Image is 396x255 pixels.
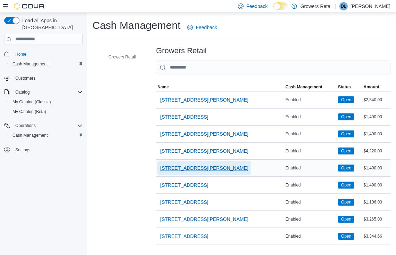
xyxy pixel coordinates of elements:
button: My Catalog (Classic) [7,97,85,107]
span: Cash Management [10,131,83,140]
span: Open [341,216,351,222]
span: [STREET_ADDRESS] [160,182,208,189]
p: Growers Retail [300,2,333,10]
span: Open [341,182,351,188]
button: [STREET_ADDRESS] [157,229,211,243]
span: Settings [15,147,30,153]
button: Operations [1,121,85,130]
span: Open [338,199,354,206]
div: $1,490.00 [362,130,391,138]
span: Cash Management [10,60,83,68]
img: Cova [14,3,45,10]
span: Amount [364,84,379,90]
button: [STREET_ADDRESS] [157,110,211,124]
div: $1,490.00 [362,113,391,121]
p: [PERSON_NAME] [350,2,390,10]
span: Open [338,96,354,103]
div: Enabled [284,232,337,240]
span: Growers Retail [108,54,136,60]
div: Enabled [284,147,337,155]
span: Feedback [196,24,217,31]
a: Cash Management [10,131,50,140]
span: Catalog [15,89,30,95]
span: Cash Management [13,133,48,138]
span: Open [341,131,351,137]
button: [STREET_ADDRESS][PERSON_NAME] [157,127,251,141]
span: Open [338,113,354,120]
button: Home [1,49,85,59]
span: [STREET_ADDRESS][PERSON_NAME] [160,216,248,223]
span: DL [341,2,346,10]
input: Dark Mode [273,2,288,10]
div: Enabled [284,215,337,223]
div: $1,490.00 [362,181,391,189]
span: Cash Management [286,84,322,90]
button: Customers [1,73,85,83]
a: My Catalog (Classic) [10,98,54,106]
a: Settings [13,146,33,154]
button: Settings [1,144,85,154]
span: My Catalog (Classic) [10,98,83,106]
span: Open [338,216,354,223]
div: Enabled [284,113,337,121]
span: [STREET_ADDRESS][PERSON_NAME] [160,130,248,137]
span: [STREET_ADDRESS][PERSON_NAME] [160,148,248,154]
div: Enabled [284,130,337,138]
button: [STREET_ADDRESS] [157,178,211,192]
div: Enabled [284,164,337,172]
h3: Growers Retail [156,47,206,55]
span: Settings [13,145,83,154]
a: Cash Management [10,60,50,68]
button: Amount [362,83,391,91]
span: Open [338,165,354,172]
span: Home [13,50,83,58]
span: My Catalog (Beta) [10,107,83,116]
nav: Complex example [4,46,83,173]
button: [STREET_ADDRESS] [157,195,211,209]
span: [STREET_ADDRESS] [160,233,208,240]
span: Open [338,148,354,154]
span: Open [341,199,351,205]
span: [STREET_ADDRESS] [160,199,208,206]
h1: Cash Management [92,18,180,32]
button: [STREET_ADDRESS][PERSON_NAME] [157,161,251,175]
span: Open [341,165,351,171]
button: Cash Management [7,130,85,140]
span: [STREET_ADDRESS] [160,113,208,120]
button: Growers Retail [99,53,139,61]
div: $3,344.66 [362,232,391,240]
span: Customers [15,75,35,81]
button: Catalog [13,88,32,96]
div: $1,106.00 [362,198,391,206]
span: Open [341,97,351,103]
button: Status [337,83,362,91]
span: Home [15,51,26,57]
div: $2,840.00 [362,96,391,104]
input: This is a search bar. As you type, the results lower in the page will automatically filter. [156,61,390,74]
button: Catalog [1,87,85,97]
a: Home [13,50,29,58]
span: My Catalog (Classic) [13,99,51,105]
span: Name [157,84,169,90]
span: Open [338,130,354,137]
span: Open [341,114,351,120]
div: $1,490.00 [362,164,391,172]
span: Open [338,233,354,240]
span: Customers [13,74,83,82]
a: My Catalog (Beta) [10,107,49,116]
div: $4,220.00 [362,147,391,155]
button: Name [156,83,284,91]
span: Open [341,233,351,239]
button: [STREET_ADDRESS][PERSON_NAME] [157,93,251,107]
span: My Catalog (Beta) [13,109,46,114]
span: Catalog [13,88,83,96]
span: Open [341,148,351,154]
span: Operations [15,123,36,128]
span: [STREET_ADDRESS][PERSON_NAME] [160,96,248,103]
button: Cash Management [284,83,337,91]
span: Feedback [246,3,267,10]
a: Customers [13,74,38,82]
span: Cash Management [13,61,48,67]
button: Cash Management [7,59,85,69]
